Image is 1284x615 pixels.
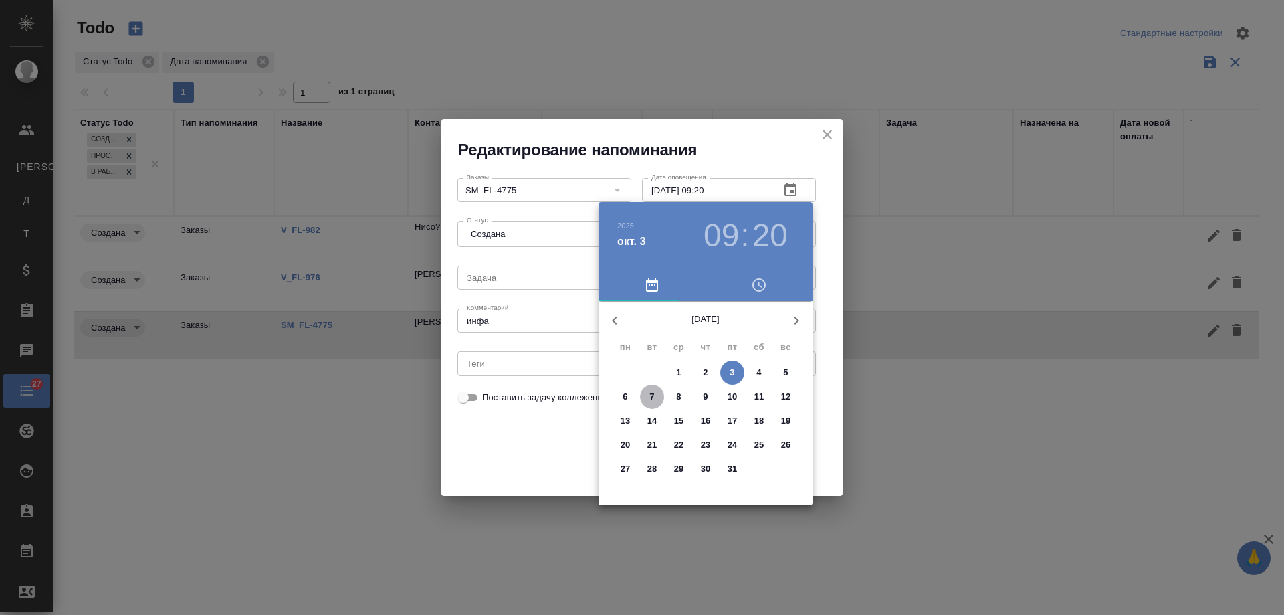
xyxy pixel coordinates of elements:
[640,457,664,481] button: 28
[676,390,681,404] p: 8
[674,438,684,452] p: 22
[667,341,691,354] span: ср
[667,457,691,481] button: 29
[747,409,771,433] button: 18
[774,433,798,457] button: 26
[754,390,764,404] p: 11
[730,366,734,379] p: 3
[649,390,654,404] p: 7
[640,433,664,457] button: 21
[647,462,657,476] p: 28
[647,414,657,428] p: 14
[747,361,771,385] button: 4
[693,433,718,457] button: 23
[774,409,798,433] button: 19
[613,433,637,457] button: 20
[781,438,791,452] p: 26
[640,409,664,433] button: 14
[693,361,718,385] button: 2
[701,462,711,476] p: 30
[728,438,738,452] p: 24
[740,217,749,254] h3: :
[667,385,691,409] button: 8
[667,433,691,457] button: 22
[728,414,738,428] p: 17
[667,409,691,433] button: 15
[617,234,646,250] button: окт. 3
[613,341,637,354] span: пн
[747,385,771,409] button: 11
[623,390,627,404] p: 6
[676,366,681,379] p: 1
[667,361,691,385] button: 1
[783,366,788,379] p: 5
[703,390,708,404] p: 9
[752,217,788,254] button: 20
[701,414,711,428] p: 16
[693,457,718,481] button: 30
[720,457,744,481] button: 31
[613,409,637,433] button: 13
[747,433,771,457] button: 25
[617,222,634,230] button: 2025
[754,414,764,428] p: 18
[774,385,798,409] button: 12
[621,414,631,428] p: 13
[674,462,684,476] p: 29
[720,409,744,433] button: 17
[754,438,764,452] p: 25
[613,385,637,409] button: 6
[693,341,718,354] span: чт
[674,414,684,428] p: 15
[781,414,791,428] p: 19
[640,385,664,409] button: 7
[640,341,664,354] span: вт
[704,217,739,254] button: 09
[693,409,718,433] button: 16
[621,438,631,452] p: 20
[774,341,798,354] span: вс
[693,385,718,409] button: 9
[720,361,744,385] button: 3
[756,366,761,379] p: 4
[701,438,711,452] p: 23
[774,361,798,385] button: 5
[647,438,657,452] p: 21
[720,385,744,409] button: 10
[621,462,631,476] p: 27
[781,390,791,404] p: 12
[703,366,708,379] p: 2
[720,433,744,457] button: 24
[728,390,738,404] p: 10
[728,462,738,476] p: 31
[747,341,771,354] span: сб
[613,457,637,481] button: 27
[720,341,744,354] span: пт
[631,313,780,326] p: [DATE]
